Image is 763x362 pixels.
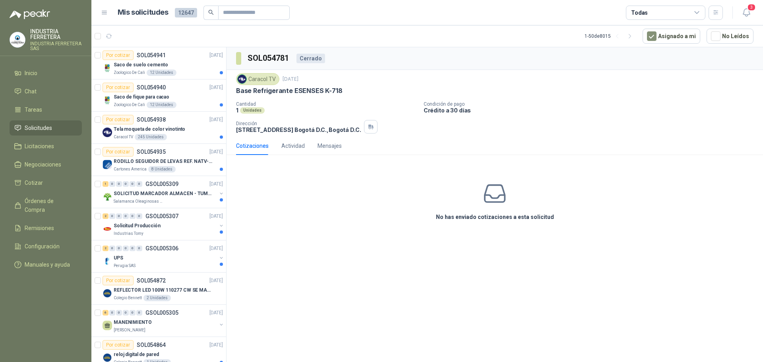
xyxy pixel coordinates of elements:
a: Por cotizarSOL054940[DATE] Company LogoSaco de fique para cacaoZoologico De Cali12 Unidades [91,79,226,112]
div: 0 [116,246,122,251]
p: SOLICITUD MARCADOR ALMACEN - TUMACO [114,190,213,197]
p: SOL054872 [137,278,166,283]
div: 0 [116,310,122,316]
div: Cerrado [296,54,325,63]
p: Zoologico De Cali [114,70,145,76]
a: Cotizar [10,175,82,190]
div: 0 [109,213,115,219]
p: Cantidad [236,101,417,107]
img: Company Logo [10,32,25,47]
p: Industrias Tomy [114,230,143,237]
img: Company Logo [238,75,246,83]
span: Cotizar [25,178,43,187]
a: 2 0 0 0 0 0 GSOL005306[DATE] Company LogoUPSPerugia SAS [103,244,225,269]
div: Caracol TV [236,73,279,85]
span: Solicitudes [25,124,52,132]
p: MANENIMIENTO [114,319,152,326]
p: INDUSTRIA FERRETERA SAS [30,41,82,51]
div: 12 Unidades [147,70,176,76]
img: Company Logo [103,63,112,73]
a: 1 0 0 0 0 0 GSOL005309[DATE] Company LogoSOLICITUD MARCADOR ALMACEN - TUMACOSalamanca Oleaginosas... [103,179,225,205]
a: Licitaciones [10,139,82,154]
p: Condición de pago [424,101,760,107]
div: 1 [103,181,108,187]
div: 0 [123,181,129,187]
p: reloj digital de pared [114,351,159,358]
span: Tareas [25,105,42,114]
div: Por cotizar [103,115,134,124]
div: Por cotizar [103,276,134,285]
div: 0 [109,181,115,187]
p: GSOL005307 [145,213,178,219]
p: Salamanca Oleaginosas SAS [114,198,164,205]
p: INDUSTRIA FERRETERA [30,29,82,40]
span: Inicio [25,69,37,77]
span: 12647 [175,8,197,17]
div: Por cotizar [103,50,134,60]
div: Cotizaciones [236,141,269,150]
img: Company Logo [103,288,112,298]
p: SOL054935 [137,149,166,155]
p: GSOL005305 [145,310,178,316]
div: Por cotizar [103,83,134,92]
div: Por cotizar [103,340,134,350]
div: 0 [130,246,136,251]
p: UPS [114,254,123,262]
a: Por cotizarSOL054872[DATE] Company LogoREFLECTOR LED 100W 110277 CW SE MARCA: PILA BY PHILIPSCole... [91,273,226,305]
a: Órdenes de Compra [10,194,82,217]
p: [PERSON_NAME] [114,327,145,333]
a: Tareas [10,102,82,117]
p: [DATE] [283,75,298,83]
div: 0 [109,310,115,316]
p: GSOL005309 [145,181,178,187]
span: 3 [747,4,756,11]
p: [DATE] [209,245,223,252]
div: 0 [123,310,129,316]
p: SOL054938 [137,117,166,122]
p: Tela moqueta de color vinotinto [114,126,185,133]
a: 6 0 0 0 0 0 GSOL005305[DATE] MANENIMIENTO[PERSON_NAME] [103,308,225,333]
div: Todas [631,8,648,17]
div: Mensajes [318,141,342,150]
img: Company Logo [103,192,112,201]
div: 2 [103,246,108,251]
div: 1 - 50 de 8015 [585,30,636,43]
p: GSOL005306 [145,246,178,251]
a: Manuales y ayuda [10,257,82,272]
div: 2 Unidades [143,295,171,301]
div: Por cotizar [103,147,134,157]
div: 0 [130,181,136,187]
img: Company Logo [103,224,112,234]
img: Company Logo [103,128,112,137]
p: Cartones America [114,166,147,172]
div: 0 [136,181,142,187]
div: Actividad [281,141,305,150]
p: Saco de fique para cacao [114,93,169,101]
a: Remisiones [10,221,82,236]
a: Solicitudes [10,120,82,136]
img: Company Logo [103,160,112,169]
p: SOL054940 [137,85,166,90]
span: Remisiones [25,224,54,232]
p: [DATE] [209,84,223,91]
p: 1 [236,107,238,114]
button: No Leídos [707,29,753,44]
p: [DATE] [209,180,223,188]
div: 0 [136,310,142,316]
div: 0 [109,246,115,251]
p: [STREET_ADDRESS] Bogotá D.C. , Bogotá D.C. [236,126,361,133]
span: Negociaciones [25,160,61,169]
p: [DATE] [209,341,223,349]
p: Dirección [236,121,361,126]
h3: SOL054781 [248,52,290,64]
p: Zoologico De Cali [114,102,145,108]
p: RODILLO SEGUIDOR DE LEVAS REF. NATV-17-PPA [PERSON_NAME] [114,158,213,165]
div: 6 [103,310,108,316]
div: 2 [103,213,108,219]
span: Manuales y ayuda [25,260,70,269]
div: 8 Unidades [148,166,176,172]
span: Licitaciones [25,142,54,151]
p: Solicitud Producción [114,222,161,230]
a: Negociaciones [10,157,82,172]
span: Órdenes de Compra [25,197,74,214]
